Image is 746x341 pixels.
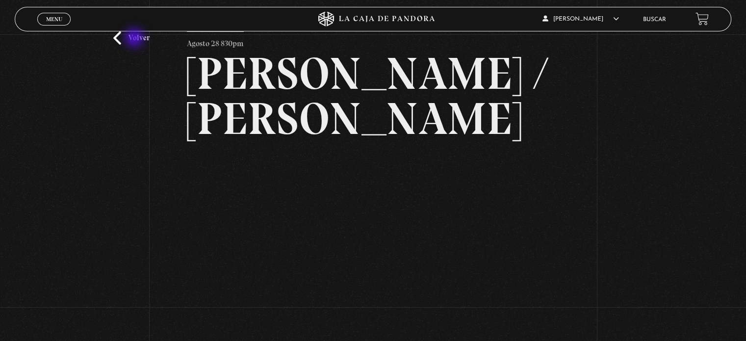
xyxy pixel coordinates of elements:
[187,31,244,51] p: Agosto 28 830pm
[113,31,150,45] a: Volver
[695,12,709,26] a: View your shopping cart
[46,16,62,22] span: Menu
[43,25,66,31] span: Cerrar
[542,16,619,22] span: [PERSON_NAME]
[643,17,666,23] a: Buscar
[187,51,559,141] h2: [PERSON_NAME] / [PERSON_NAME]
